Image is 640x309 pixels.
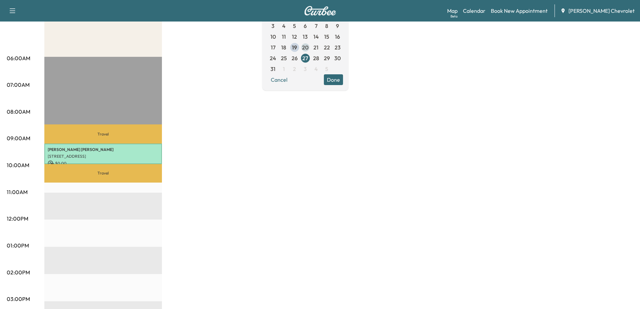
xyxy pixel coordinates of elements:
[314,65,318,73] span: 4
[324,43,330,51] span: 22
[447,7,458,15] a: MapBeta
[48,154,159,159] p: [STREET_ADDRESS]
[7,215,28,223] p: 12:00PM
[7,108,30,116] p: 08:00AM
[292,33,297,41] span: 12
[568,7,635,15] span: [PERSON_NAME] Chevrolet
[335,43,341,51] span: 23
[302,43,308,51] span: 20
[7,161,29,169] p: 10:00AM
[7,268,30,276] p: 02:00PM
[270,33,276,41] span: 10
[304,65,307,73] span: 3
[293,22,296,30] span: 5
[451,14,458,19] div: Beta
[325,22,328,30] span: 8
[44,164,162,183] p: Travel
[7,134,30,142] p: 09:00AM
[7,295,30,303] p: 03:00PM
[7,81,30,89] p: 07:00AM
[302,54,308,62] span: 27
[313,43,318,51] span: 21
[282,33,286,41] span: 11
[324,74,343,85] button: Done
[271,43,275,51] span: 17
[292,54,298,62] span: 26
[463,7,485,15] a: Calendar
[282,22,286,30] span: 4
[7,241,29,249] p: 01:00PM
[491,7,548,15] a: Book New Appointment
[325,65,328,73] span: 5
[270,54,276,62] span: 24
[315,22,317,30] span: 7
[268,74,291,85] button: Cancel
[7,54,30,62] p: 06:00AM
[292,43,297,51] span: 19
[44,124,162,144] p: Travel
[48,160,159,166] p: $ 0.00
[281,43,286,51] span: 18
[283,65,285,73] span: 1
[304,22,307,30] span: 6
[281,54,287,62] span: 25
[334,54,341,62] span: 30
[271,22,274,30] span: 3
[48,147,159,152] p: [PERSON_NAME] [PERSON_NAME]
[303,33,308,41] span: 13
[313,33,319,41] span: 14
[304,6,336,15] img: Curbee Logo
[336,22,339,30] span: 9
[313,54,319,62] span: 28
[324,54,330,62] span: 29
[7,188,28,196] p: 11:00AM
[270,65,275,73] span: 31
[335,33,340,41] span: 16
[293,65,296,73] span: 2
[324,33,329,41] span: 15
